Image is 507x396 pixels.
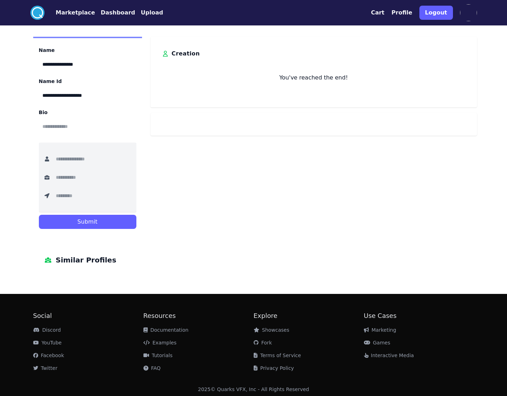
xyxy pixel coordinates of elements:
[391,8,412,17] button: Profile
[172,48,200,59] h3: Creation
[135,8,163,17] a: Upload
[33,340,62,345] a: YouTube
[39,78,136,85] label: Name Id
[39,109,136,116] label: Bio
[39,215,136,229] button: Submit
[364,311,474,321] h2: Use Cases
[364,353,414,358] a: Interactive Media
[254,365,294,371] a: Privacy Policy
[143,311,254,321] h2: Resources
[143,365,161,371] a: FAQ
[460,4,477,21] img: profile
[143,340,177,345] a: Examples
[56,254,117,266] span: Similar Profiles
[33,365,58,371] a: Twitter
[198,386,309,393] div: 2025 © Quarks VFX, Inc - All Rights Reserved
[254,340,272,345] a: Fork
[419,6,453,20] button: Logout
[254,353,301,358] a: Terms of Service
[45,8,95,17] a: Marketplace
[33,353,64,358] a: Facebook
[143,327,189,333] a: Documentation
[143,353,173,358] a: Tutorials
[419,3,453,23] a: Logout
[371,8,384,17] button: Cart
[364,340,390,345] a: Games
[101,8,135,17] button: Dashboard
[39,47,136,54] label: Name
[254,327,289,333] a: Showcases
[95,8,135,17] a: Dashboard
[33,311,143,321] h2: Social
[33,327,61,333] a: Discord
[56,8,95,17] button: Marketplace
[141,8,163,17] button: Upload
[162,73,466,82] p: You've reached the end!
[364,327,396,333] a: Marketing
[254,311,364,321] h2: Explore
